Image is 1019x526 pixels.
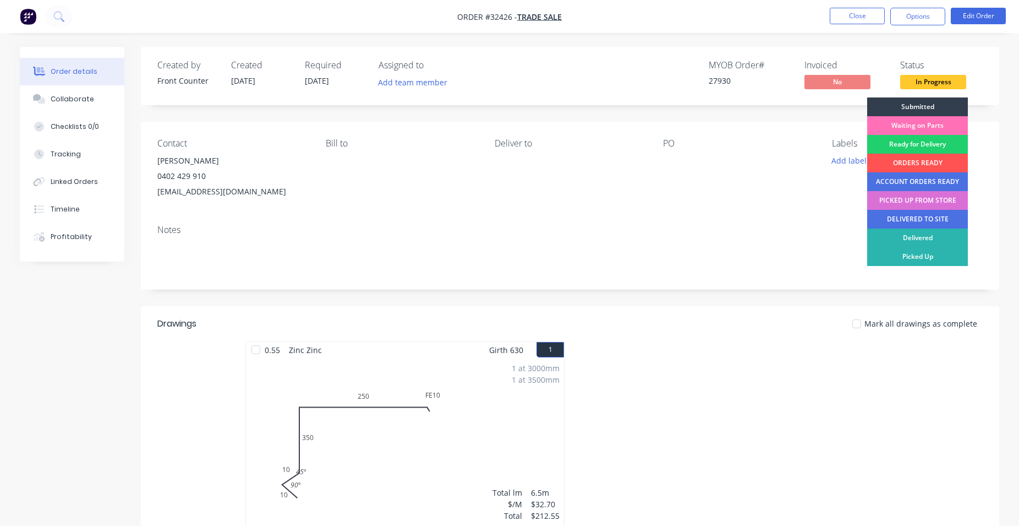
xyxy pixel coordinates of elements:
[246,358,564,526] div: 01010350FE1025090º45º1 at 3000mm1 at 3500mmTotal lm$/MTotal6.5m$32.70$212.55
[489,342,523,358] span: Girth 630
[890,8,945,25] button: Options
[157,153,308,199] div: [PERSON_NAME]0402 429 910[EMAIL_ADDRESS][DOMAIN_NAME]
[663,138,814,149] div: PO
[517,12,562,22] a: TRADE SALE
[20,58,124,85] button: Order details
[260,342,284,358] span: 0.55
[51,67,97,77] div: Order details
[20,8,36,25] img: Factory
[20,85,124,113] button: Collaborate
[20,140,124,168] button: Tracking
[51,204,80,214] div: Timeline
[326,138,476,149] div: Bill to
[900,75,966,91] button: In Progress
[20,196,124,223] button: Timeline
[867,172,968,191] div: ACCOUNT ORDERS READY
[157,225,983,235] div: Notes
[51,149,81,159] div: Tracking
[951,8,1006,24] button: Edit Order
[900,75,966,89] span: In Progress
[867,229,968,247] div: Delivered
[51,122,99,132] div: Checklists 0/0
[867,154,968,172] div: ORDERS READY
[804,60,887,71] div: Invoiced
[20,113,124,140] button: Checklists 0/0
[305,75,329,86] span: [DATE]
[536,342,564,357] button: 1
[867,97,968,116] div: Submitted
[157,169,308,184] div: 0402 429 910
[157,60,218,71] div: Created by
[867,116,968,135] div: Waiting on Parts
[512,362,560,374] div: 1 at 3000mm
[284,342,326,358] span: Zinc Zinc
[157,317,196,330] div: Drawings
[867,191,968,210] div: PICKED UP FROM STORE
[709,60,791,71] div: MYOB Order #
[492,487,522,498] div: Total lm
[495,138,645,149] div: Deliver to
[379,60,489,71] div: Assigned to
[832,138,983,149] div: Labels
[867,135,968,154] div: Ready for Delivery
[867,247,968,266] div: Picked Up
[157,184,308,199] div: [EMAIL_ADDRESS][DOMAIN_NAME]
[157,138,308,149] div: Contact
[457,12,517,22] span: Order #32426 -
[20,223,124,251] button: Profitability
[51,94,94,104] div: Collaborate
[804,75,870,89] span: No
[305,60,365,71] div: Required
[830,8,885,24] button: Close
[531,498,560,510] div: $32.70
[51,232,92,242] div: Profitability
[492,498,522,510] div: $/M
[531,510,560,522] div: $212.55
[51,177,98,187] div: Linked Orders
[372,75,453,90] button: Add team member
[531,487,560,498] div: 6.5m
[379,75,453,90] button: Add team member
[231,60,292,71] div: Created
[492,510,522,522] div: Total
[825,153,876,168] button: Add labels
[709,75,791,86] div: 27930
[157,75,218,86] div: Front Counter
[157,153,308,169] div: [PERSON_NAME]
[20,168,124,196] button: Linked Orders
[512,374,560,386] div: 1 at 3500mm
[867,210,968,229] div: DELIVERED TO SITE
[231,75,255,86] span: [DATE]
[900,60,983,71] div: Status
